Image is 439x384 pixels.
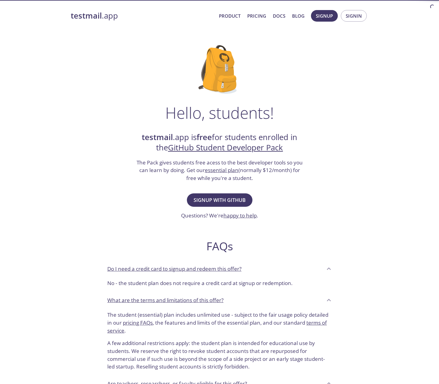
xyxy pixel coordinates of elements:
[136,132,303,153] h2: .app is for students enrolled in the
[165,104,274,122] h1: Hello, students!
[107,265,241,273] p: Do I need a credit card to signup and redeem this offer?
[223,212,257,219] a: happy to help
[205,167,238,174] a: essential plan
[198,45,241,94] img: github-student-backpack.png
[247,12,266,20] a: Pricing
[102,277,337,292] div: Do I need a credit card to signup and redeem this offer?
[341,10,367,22] button: Signin
[102,260,337,277] div: Do I need a credit card to signup and redeem this offer?
[71,10,102,21] strong: testmail
[107,279,332,287] p: No - the student plan does not require a credit card at signup or redemption.
[102,308,337,375] div: What are the terms and limitations of this offer?
[71,11,214,21] a: testmail.app
[292,12,305,20] a: Blog
[168,142,283,153] a: GitHub Student Developer Pack
[123,319,153,326] a: pricing FAQs
[197,132,212,143] strong: free
[102,239,337,253] h2: FAQs
[102,292,337,308] div: What are the terms and limitations of this offer?
[187,193,252,207] button: Signup with GitHub
[107,319,327,334] a: terms of service
[107,311,332,334] p: The student (essential) plan includes unlimited use - subject to the fair usage policy detailed i...
[219,12,241,20] a: Product
[316,12,333,20] span: Signup
[194,196,246,204] span: Signup with GitHub
[311,10,338,22] button: Signup
[136,159,303,182] h3: The Pack gives students free acess to the best developer tools so you can learn by doing. Get our...
[107,296,223,304] p: What are the terms and limitations of this offer?
[181,212,258,220] h3: Questions? We're .
[142,132,173,143] strong: testmail
[273,12,285,20] a: Docs
[346,12,362,20] span: Signin
[107,334,332,371] p: A few additional restrictions apply: the student plan is intended for educational use by students...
